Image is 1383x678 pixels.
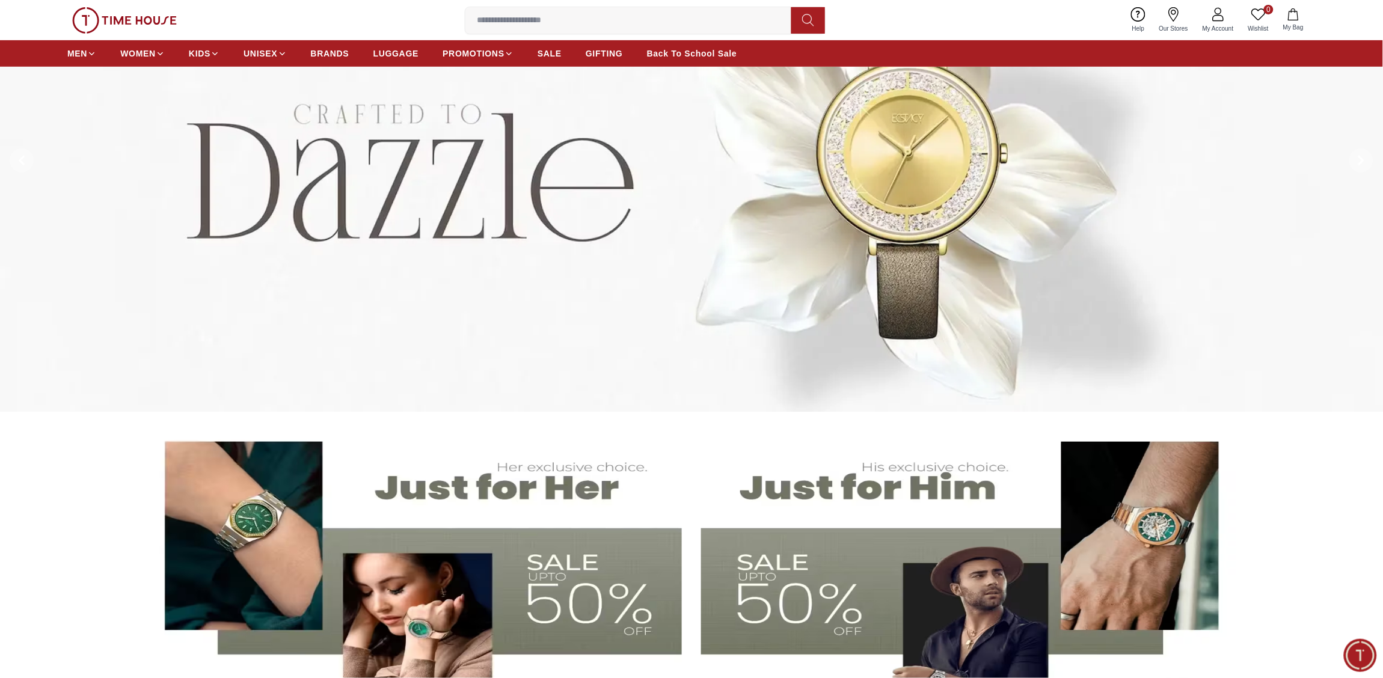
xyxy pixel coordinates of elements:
[647,47,737,60] span: Back To School Sale
[1152,5,1195,35] a: Our Stores
[1155,24,1193,33] span: Our Stores
[244,47,277,60] span: UNISEX
[311,47,349,60] span: BRANDS
[189,43,219,64] a: KIDS
[647,43,737,64] a: Back To School Sale
[586,43,623,64] a: GIFTING
[1278,23,1308,32] span: My Bag
[586,47,623,60] span: GIFTING
[189,47,210,60] span: KIDS
[244,43,286,64] a: UNISEX
[1276,6,1311,34] button: My Bag
[443,43,514,64] a: PROMOTIONS
[373,47,419,60] span: LUGGAGE
[1344,639,1377,672] div: Chat Widget
[538,47,562,60] span: SALE
[1264,5,1274,14] span: 0
[1243,24,1274,33] span: Wishlist
[120,43,165,64] a: WOMEN
[1125,5,1152,35] a: Help
[120,47,156,60] span: WOMEN
[67,47,87,60] span: MEN
[311,43,349,64] a: BRANDS
[1127,24,1150,33] span: Help
[67,43,96,64] a: MEN
[443,47,504,60] span: PROMOTIONS
[538,43,562,64] a: SALE
[1241,5,1276,35] a: 0Wishlist
[1198,24,1239,33] span: My Account
[72,7,177,34] img: ...
[373,43,419,64] a: LUGGAGE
